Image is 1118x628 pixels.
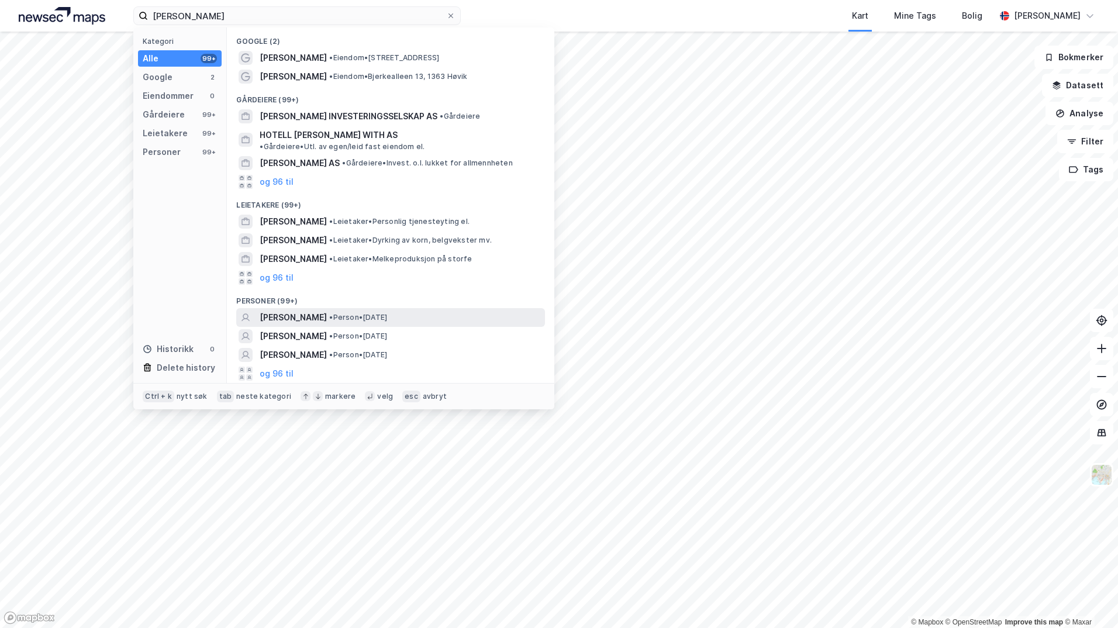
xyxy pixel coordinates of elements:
[201,54,217,63] div: 99+
[962,9,982,23] div: Bolig
[329,53,333,62] span: •
[329,236,492,245] span: Leietaker • Dyrking av korn, belgvekster mv.
[342,158,346,167] span: •
[201,110,217,119] div: 99+
[1034,46,1113,69] button: Bokmerker
[377,392,393,401] div: velg
[208,73,217,82] div: 2
[260,367,294,381] button: og 96 til
[260,310,327,325] span: [PERSON_NAME]
[227,287,554,308] div: Personer (99+)
[143,126,188,140] div: Leietakere
[329,313,333,322] span: •
[894,9,936,23] div: Mine Tags
[329,313,387,322] span: Person • [DATE]
[260,233,327,247] span: [PERSON_NAME]
[329,72,333,81] span: •
[148,7,446,25] input: Søk på adresse, matrikkel, gårdeiere, leietakere eller personer
[260,252,327,266] span: [PERSON_NAME]
[201,147,217,157] div: 99+
[227,86,554,107] div: Gårdeiere (99+)
[143,391,174,402] div: Ctrl + k
[329,332,387,341] span: Person • [DATE]
[143,37,222,46] div: Kategori
[946,618,1002,626] a: OpenStreetMap
[236,392,291,401] div: neste kategori
[1059,158,1113,181] button: Tags
[329,53,439,63] span: Eiendom • [STREET_ADDRESS]
[260,156,340,170] span: [PERSON_NAME] AS
[329,217,333,226] span: •
[260,215,327,229] span: [PERSON_NAME]
[329,217,470,226] span: Leietaker • Personlig tjenesteyting el.
[423,392,447,401] div: avbryt
[143,145,181,159] div: Personer
[143,89,194,103] div: Eiendommer
[143,342,194,356] div: Historikk
[260,175,294,189] button: og 96 til
[143,70,172,84] div: Google
[260,142,263,151] span: •
[402,391,420,402] div: esc
[201,129,217,138] div: 99+
[329,350,333,359] span: •
[208,344,217,354] div: 0
[440,112,443,120] span: •
[143,51,158,65] div: Alle
[1057,130,1113,153] button: Filter
[1091,464,1113,486] img: Z
[329,254,333,263] span: •
[1060,572,1118,628] iframe: Chat Widget
[217,391,234,402] div: tab
[227,27,554,49] div: Google (2)
[157,361,215,375] div: Delete history
[1014,9,1081,23] div: [PERSON_NAME]
[260,348,327,362] span: [PERSON_NAME]
[260,70,327,84] span: [PERSON_NAME]
[1042,74,1113,97] button: Datasett
[440,112,480,121] span: Gårdeiere
[329,72,467,81] span: Eiendom • Bjerkealleen 13, 1363 Høvik
[852,9,868,23] div: Kart
[260,142,425,151] span: Gårdeiere • Utl. av egen/leid fast eiendom el.
[260,51,327,65] span: [PERSON_NAME]
[329,254,472,264] span: Leietaker • Melkeproduksjon på storfe
[1060,572,1118,628] div: Kontrollprogram for chat
[260,109,437,123] span: [PERSON_NAME] INVESTERINGSSELSKAP AS
[329,332,333,340] span: •
[325,392,356,401] div: markere
[342,158,512,168] span: Gårdeiere • Invest. o.l. lukket for allmennheten
[19,7,105,25] img: logo.a4113a55bc3d86da70a041830d287a7e.svg
[177,392,208,401] div: nytt søk
[260,128,398,142] span: HOTELL [PERSON_NAME] WITH AS
[1045,102,1113,125] button: Analyse
[911,618,943,626] a: Mapbox
[143,108,185,122] div: Gårdeiere
[329,236,333,244] span: •
[227,191,554,212] div: Leietakere (99+)
[4,611,55,624] a: Mapbox homepage
[1005,618,1063,626] a: Improve this map
[260,329,327,343] span: [PERSON_NAME]
[329,350,387,360] span: Person • [DATE]
[260,271,294,285] button: og 96 til
[208,91,217,101] div: 0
